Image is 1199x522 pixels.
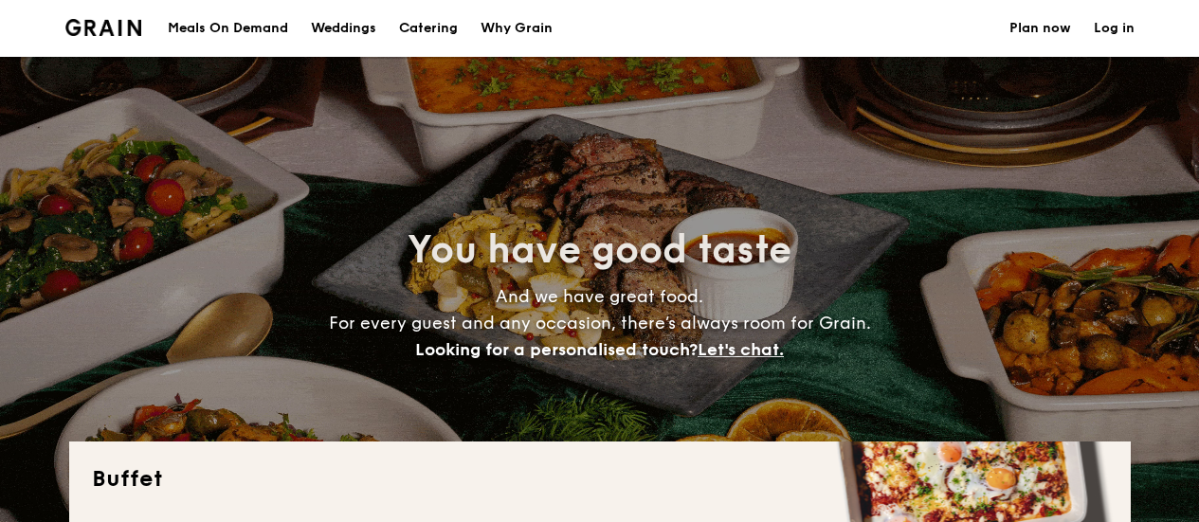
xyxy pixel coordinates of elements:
[329,286,871,360] span: And we have great food. For every guest and any occasion, there’s always room for Grain.
[698,339,784,360] span: Let's chat.
[408,227,791,273] span: You have good taste
[92,464,1108,495] h2: Buffet
[415,339,698,360] span: Looking for a personalised touch?
[65,19,142,36] img: Grain
[65,19,142,36] a: Logotype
